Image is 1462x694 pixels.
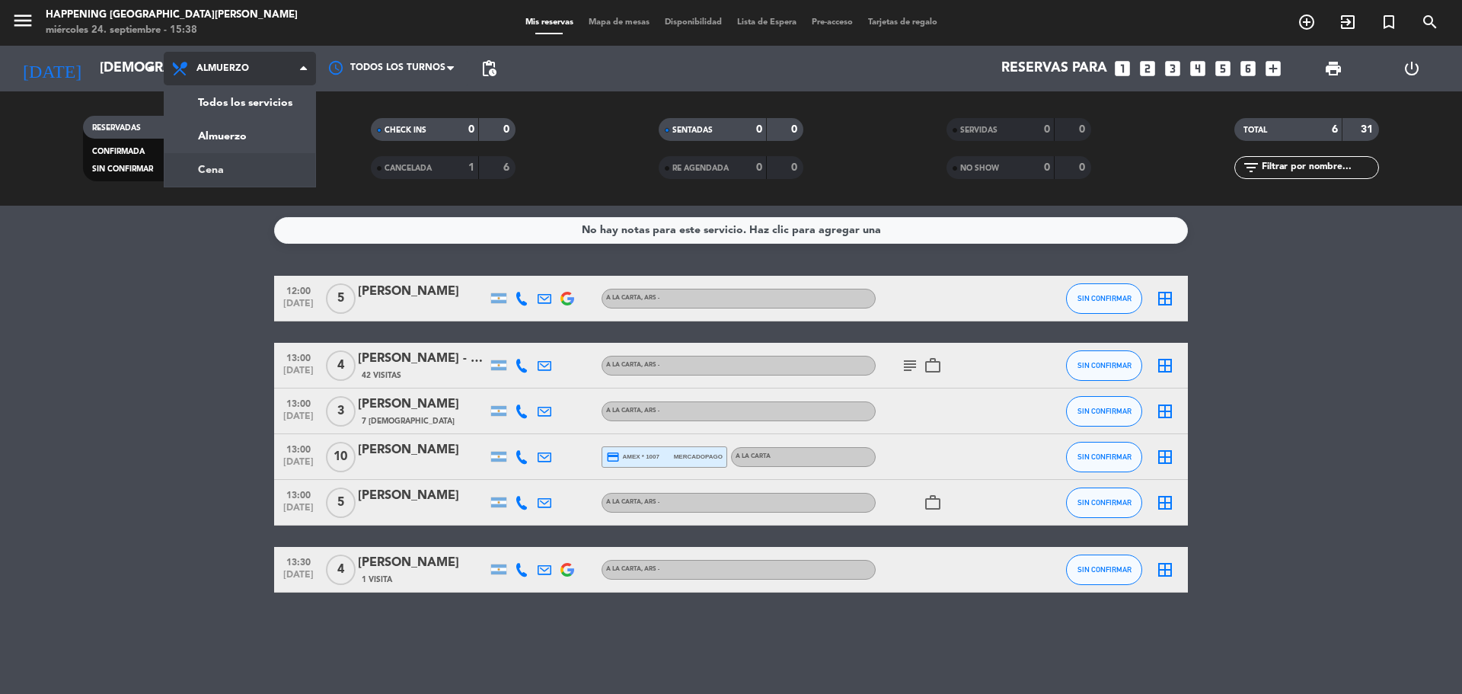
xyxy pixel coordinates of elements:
[46,8,298,23] div: Happening [GEOGRAPHIC_DATA][PERSON_NAME]
[1372,46,1451,91] div: LOG OUT
[1238,59,1258,78] i: looks_6
[279,503,318,520] span: [DATE]
[1242,158,1260,177] i: filter_list
[1112,59,1132,78] i: looks_one
[756,162,762,173] strong: 0
[606,450,620,464] i: credit_card
[1066,396,1142,427] button: SIN CONFIRMAR
[1188,59,1208,78] i: looks_4
[736,453,771,459] span: A LA CARTA
[560,563,574,577] img: google-logo.png
[1066,350,1142,381] button: SIN CONFIRMAR
[1044,124,1050,135] strong: 0
[164,120,315,153] a: Almuerzo
[1077,565,1132,574] span: SIN CONFIRMAR
[1156,357,1174,375] i: border_all
[164,153,315,187] a: Cena
[860,18,945,27] span: Tarjetas de regalo
[480,59,498,78] span: pending_actions
[279,394,318,411] span: 13:00
[960,165,999,172] span: NO SHOW
[92,148,145,155] span: CONFIRMADA
[1156,289,1174,308] i: border_all
[1263,59,1283,78] i: add_box
[804,18,860,27] span: Pre-acceso
[582,222,881,239] div: No hay notas para este servicio. Haz clic para agregar una
[503,162,512,173] strong: 6
[1079,162,1088,173] strong: 0
[326,488,356,518] span: 5
[1421,13,1439,31] i: search
[326,396,356,427] span: 3
[756,124,762,135] strong: 0
[279,411,318,429] span: [DATE]
[901,357,919,375] i: subject
[641,408,659,414] span: , ARS -
[279,440,318,457] span: 13:00
[196,63,249,74] span: Almuerzo
[1156,448,1174,466] i: border_all
[1044,162,1050,173] strong: 0
[358,349,487,369] div: [PERSON_NAME] - BALANZ
[606,566,659,572] span: A LA CARTA
[1066,442,1142,472] button: SIN CONFIRMAR
[279,281,318,299] span: 12:00
[1156,561,1174,579] i: border_all
[657,18,729,27] span: Disponibilidad
[518,18,581,27] span: Mis reservas
[729,18,804,27] span: Lista de Espera
[358,486,487,506] div: [PERSON_NAME]
[560,292,574,305] img: google-logo.png
[581,18,657,27] span: Mapa de mesas
[164,86,315,120] a: Todos los servicios
[1339,13,1357,31] i: exit_to_app
[11,9,34,32] i: menu
[672,126,713,134] span: SENTADAS
[326,283,356,314] span: 5
[1380,13,1398,31] i: turned_in_not
[1156,402,1174,421] i: border_all
[1361,124,1376,135] strong: 31
[1066,283,1142,314] button: SIN CONFIRMAR
[1077,407,1132,415] span: SIN CONFIRMAR
[924,494,942,512] i: work_outline
[606,295,659,301] span: A LA CARTA
[1260,159,1378,176] input: Filtrar por nombre...
[358,395,487,414] div: [PERSON_NAME]
[606,362,659,368] span: A LA CARTA
[358,553,487,573] div: [PERSON_NAME]
[1243,126,1267,134] span: TOTAL
[1077,498,1132,507] span: SIN CONFIRMAR
[1079,124,1088,135] strong: 0
[92,165,153,173] span: SIN CONFIRMAR
[606,408,659,414] span: A LA CARTA
[362,369,401,382] span: 42 Visitas
[503,124,512,135] strong: 0
[1077,294,1132,302] span: SIN CONFIRMAR
[641,499,659,505] span: , ARS -
[279,485,318,503] span: 13:00
[279,366,318,383] span: [DATE]
[92,124,141,132] span: RESERVADAS
[362,415,455,427] span: 7 [DEMOGRAPHIC_DATA]
[468,162,474,173] strong: 1
[641,566,659,572] span: , ARS -
[11,9,34,37] button: menu
[1001,61,1107,76] span: Reservas para
[358,440,487,460] div: [PERSON_NAME]
[1163,59,1183,78] i: looks_3
[1066,555,1142,585] button: SIN CONFIRMAR
[1077,453,1132,461] span: SIN CONFIRMAR
[385,165,432,172] span: CANCELADA
[468,124,474,135] strong: 0
[279,348,318,366] span: 13:00
[279,552,318,570] span: 13:30
[326,350,356,381] span: 4
[606,499,659,505] span: A LA CARTA
[1066,488,1142,518] button: SIN CONFIRMAR
[358,282,487,302] div: [PERSON_NAME]
[1077,361,1132,369] span: SIN CONFIRMAR
[279,570,318,587] span: [DATE]
[606,450,659,464] span: amex * 1007
[1138,59,1157,78] i: looks_two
